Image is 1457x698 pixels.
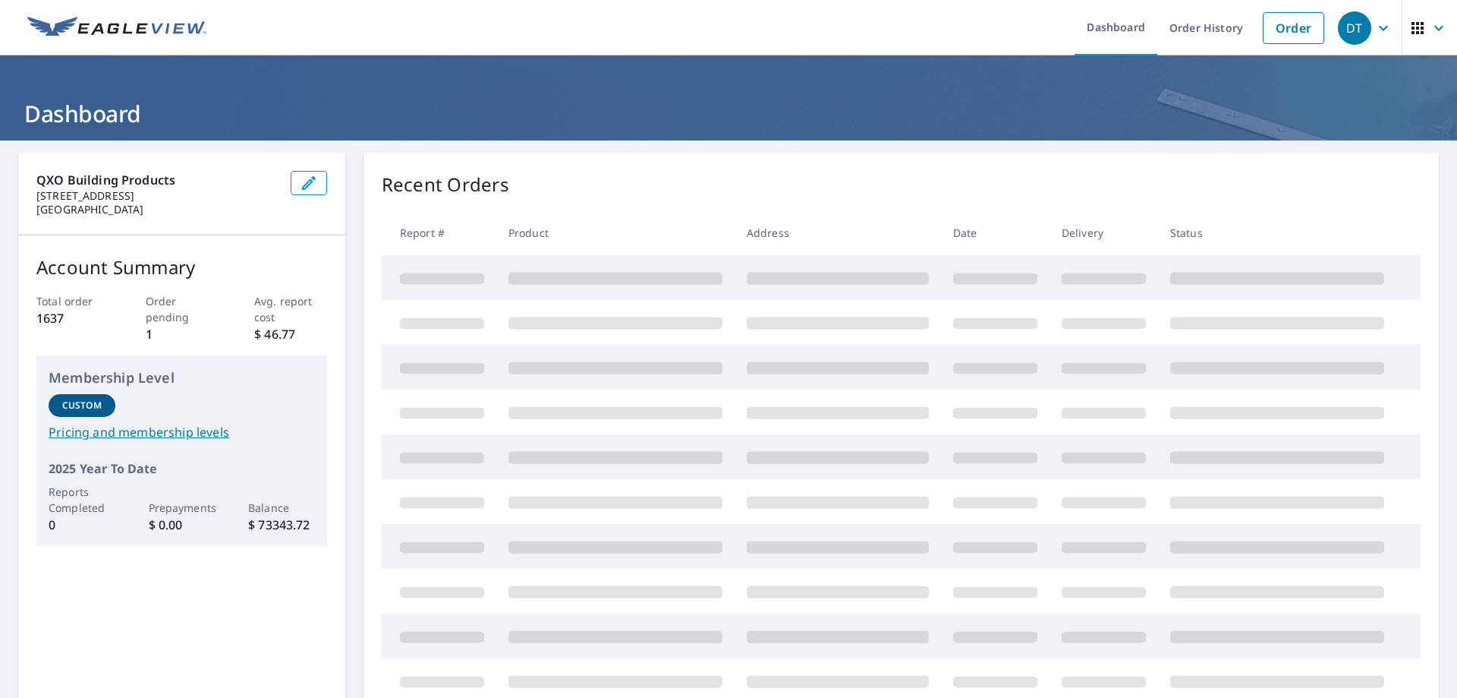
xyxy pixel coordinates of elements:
p: Recent Orders [382,171,509,198]
p: Custom [62,399,102,412]
p: 1637 [36,309,109,327]
th: Delivery [1049,210,1158,255]
p: Balance [248,500,315,516]
th: Address [735,210,941,255]
p: 0 [49,516,115,534]
p: 1 [146,325,219,343]
p: Account Summary [36,254,327,281]
th: Product [496,210,735,255]
p: $ 0.00 [149,516,216,534]
p: Order pending [146,293,219,325]
img: EV Logo [27,17,206,39]
div: DT [1338,11,1371,45]
th: Date [941,210,1049,255]
p: [STREET_ADDRESS] [36,189,278,203]
p: Prepayments [149,500,216,516]
a: Pricing and membership levels [49,423,315,441]
th: Report # [382,210,496,255]
th: Status [1158,210,1396,255]
p: $ 46.77 [254,325,327,343]
p: [GEOGRAPHIC_DATA] [36,203,278,216]
p: $ 73343.72 [248,516,315,534]
p: QXO Building Products [36,171,278,189]
p: 2025 Year To Date [49,460,315,478]
p: Total order [36,293,109,309]
h1: Dashboard [18,98,1439,129]
a: Order [1263,12,1324,44]
p: Avg. report cost [254,293,327,325]
p: Reports Completed [49,484,115,516]
p: Membership Level [49,368,315,388]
